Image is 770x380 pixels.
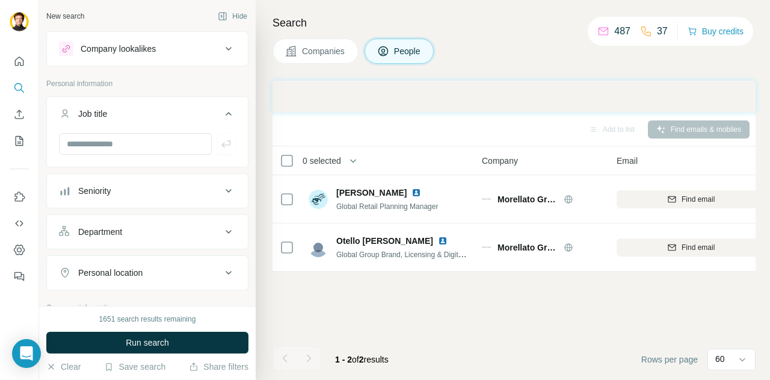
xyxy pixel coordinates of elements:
[47,34,248,63] button: Company lookalikes
[10,77,29,99] button: Search
[617,155,638,167] span: Email
[10,186,29,208] button: Use Surfe on LinkedIn
[617,238,765,257] button: Find email
[12,339,41,368] div: Open Intercom Messenger
[335,355,352,364] span: 1 - 2
[482,155,518,167] span: Company
[46,332,248,354] button: Run search
[482,243,491,252] img: Logo of Morellato Group
[78,185,111,197] div: Seniority
[99,314,196,325] div: 1651 search results remaining
[336,235,433,247] span: Otello [PERSON_NAME]
[302,45,346,57] span: Companies
[10,239,29,261] button: Dashboard
[273,81,756,113] iframe: Banner
[336,202,438,211] span: Global Retail Planning Manager
[189,361,248,373] button: Share filters
[497,241,558,254] span: Morellato Group
[411,188,421,198] img: LinkedIn logo
[126,337,169,349] span: Run search
[104,361,165,373] button: Save search
[46,361,81,373] button: Clear
[336,187,407,199] span: [PERSON_NAME]
[10,104,29,125] button: Enrich CSV
[10,213,29,234] button: Use Surfe API
[688,23,744,40] button: Buy credits
[81,43,156,55] div: Company lookalikes
[682,194,715,205] span: Find email
[46,302,248,313] p: Company information
[482,195,491,204] img: Logo of Morellato Group
[309,238,328,257] img: Avatar
[78,108,107,120] div: Job title
[309,190,328,209] img: Avatar
[10,130,29,152] button: My lists
[47,176,248,205] button: Seniority
[657,24,668,39] p: 37
[78,226,122,238] div: Department
[352,355,359,364] span: of
[336,249,494,259] span: Global Group Brand, Licensing & Digital Manager
[47,217,248,246] button: Department
[438,236,448,246] img: LinkedIn logo
[273,14,756,31] h4: Search
[614,24,630,39] p: 487
[303,155,341,167] span: 0 selected
[209,7,256,25] button: Hide
[46,11,84,22] div: New search
[617,190,765,208] button: Find email
[47,258,248,287] button: Personal location
[46,78,248,89] p: Personal information
[10,266,29,287] button: Feedback
[682,242,715,253] span: Find email
[78,267,143,279] div: Personal location
[394,45,422,57] span: People
[10,51,29,72] button: Quick start
[715,353,725,365] p: 60
[359,355,364,364] span: 2
[10,12,29,31] img: Avatar
[335,355,389,364] span: results
[641,354,698,366] span: Rows per page
[47,99,248,133] button: Job title
[497,193,558,205] span: Morellato Group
